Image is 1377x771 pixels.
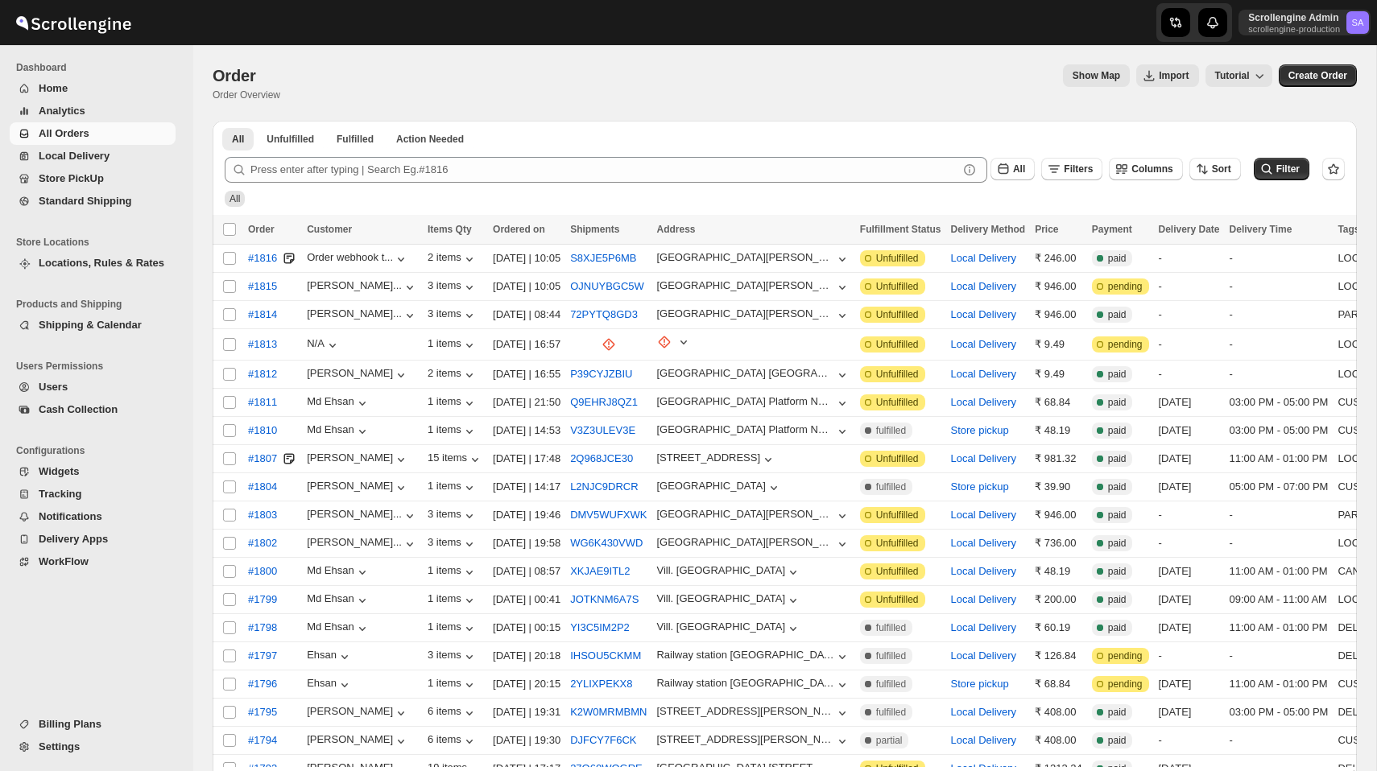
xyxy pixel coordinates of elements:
[1230,366,1329,382] div: -
[428,451,483,468] button: 15 items
[229,193,240,204] span: All
[238,728,287,753] button: #1794
[656,367,850,383] button: [GEOGRAPHIC_DATA] [GEOGRAPHIC_DATA]
[950,452,1016,464] button: Local Delivery
[656,677,850,693] button: Railway station [GEOGRAPHIC_DATA]
[1338,224,1359,235] span: Tags
[950,338,1016,350] button: Local Delivery
[428,733,478,749] button: 6 items
[428,621,478,637] div: 1 items
[10,528,176,550] button: Delivery Apps
[248,507,277,523] span: #1803
[570,565,630,577] button: XKJAE9ITL2
[428,367,478,383] button: 2 items
[39,150,110,162] span: Local Delivery
[307,367,409,383] button: [PERSON_NAME]
[570,649,641,662] button: IHSOU5CKMM
[656,733,833,745] div: [STREET_ADDRESS][PERSON_NAME],
[656,307,833,320] div: [GEOGRAPHIC_DATA][PERSON_NAME], [GEOGRAPHIC_DATA], Near HP Petrol Pump
[1159,69,1189,82] span: Import
[1288,69,1347,82] span: Create Order
[307,395,370,411] button: Md Ehsan
[10,713,176,736] button: Billing Plans
[238,361,287,387] button: #1812
[39,319,142,331] span: Shipping & Calendar
[248,307,277,323] span: #1814
[307,649,353,665] button: Ehsan
[307,451,409,468] button: [PERSON_NAME]
[307,564,370,580] div: Md Ehsan
[248,394,277,410] span: #1811
[238,643,287,669] button: #1797
[1238,10,1371,35] button: User menu
[656,733,850,749] button: [STREET_ADDRESS][PERSON_NAME],
[876,308,919,321] span: Unfulfilled
[428,677,478,693] div: 1 items
[248,224,275,235] span: Order
[656,224,695,235] span: Address
[307,621,370,637] div: Md Ehsan
[1035,307,1082,323] div: ₹ 946.00
[1159,250,1220,266] div: -
[428,649,478,665] button: 3 items
[39,381,68,393] span: Users
[10,122,176,145] button: All Orders
[248,732,277,748] span: #1794
[1230,336,1329,353] div: -
[10,398,176,421] button: Cash Collection
[16,236,182,249] span: Store Locations
[656,251,850,267] button: [GEOGRAPHIC_DATA][PERSON_NAME], [GEOGRAPHIC_DATA], Near HP Petrol Pump
[428,307,478,324] button: 3 items
[307,480,409,496] div: [PERSON_NAME]
[387,128,473,150] button: ActionNeeded
[248,451,277,467] span: #1807
[1035,336,1082,353] div: ₹ 9.49
[656,395,850,411] button: [GEOGRAPHIC_DATA] Platform Number - 2 Railpar
[10,550,176,573] button: WorkFlow
[656,621,801,637] button: Vill. [GEOGRAPHIC_DATA]
[307,592,370,608] button: Md Ehsan
[250,157,958,183] input: Press enter after typing | Search Eg.#1816
[656,621,785,633] div: Vill. [GEOGRAPHIC_DATA]
[238,587,287,612] button: #1799
[307,733,409,749] div: [PERSON_NAME]
[876,338,919,351] span: Unfulfilled
[307,251,393,263] div: Order webhook t...
[16,298,182,311] span: Products and Shipping
[213,89,280,101] p: Order Overview
[307,279,402,291] div: [PERSON_NAME]...
[238,302,287,328] button: #1814
[428,480,478,496] div: 1 items
[428,395,478,411] button: 1 items
[238,332,287,357] button: #1813
[428,279,478,295] div: 3 items
[238,390,287,415] button: #1811
[238,418,287,443] button: #1810
[428,423,478,439] button: 1 items
[1073,69,1120,82] span: Show Map
[1230,250,1329,266] div: -
[1041,158,1102,180] button: Filters
[1230,224,1292,235] span: Delivery Time
[950,678,1008,690] button: Store pickup
[1189,158,1241,180] button: Sort
[860,224,941,235] span: Fulfillment Status
[39,740,80,752] span: Settings
[10,736,176,758] button: Settings
[248,336,277,353] span: #1813
[307,423,370,439] div: Md Ehsan
[656,423,850,439] button: [GEOGRAPHIC_DATA] Platform Number - 2 Railpar
[232,133,244,146] span: All
[39,718,101,730] span: Billing Plans
[1159,307,1220,323] div: -
[39,510,102,522] span: Notifications
[428,564,478,580] button: 1 items
[656,705,850,721] button: [STREET_ADDRESS][PERSON_NAME],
